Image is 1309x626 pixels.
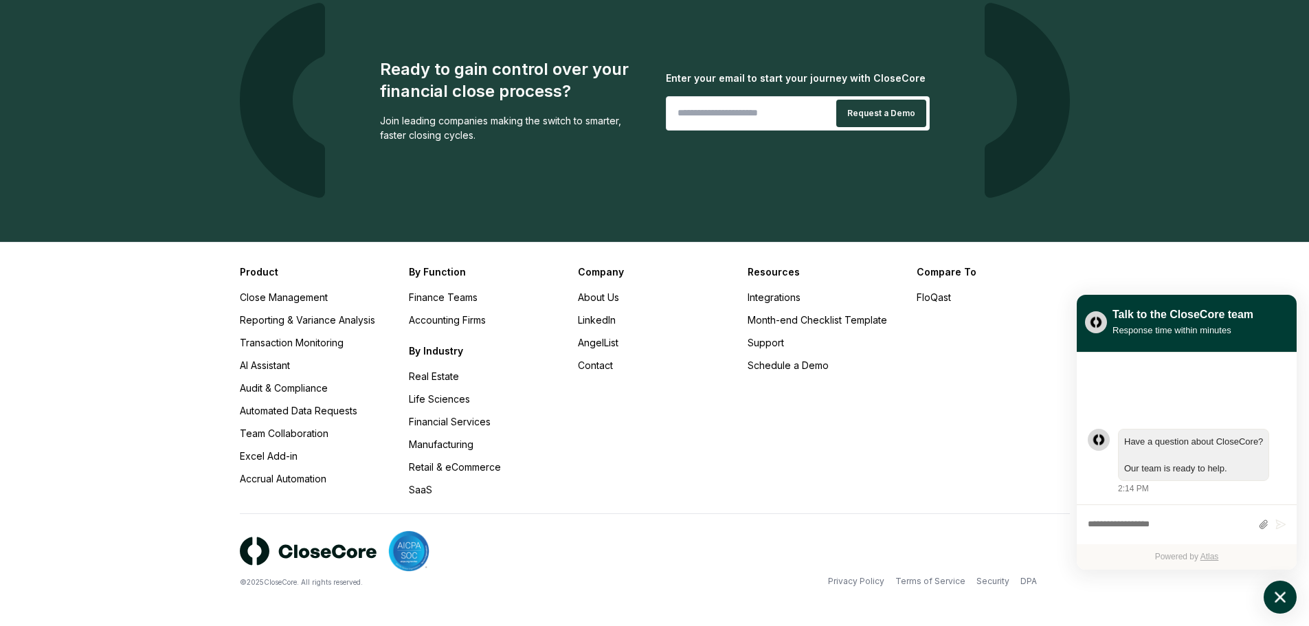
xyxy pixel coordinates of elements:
[409,344,561,358] h3: By Industry
[748,337,784,348] a: Support
[985,3,1070,198] img: logo
[240,473,326,484] a: Accrual Automation
[1118,482,1149,495] div: 2:14 PM
[240,291,328,303] a: Close Management
[240,405,357,416] a: Automated Data Requests
[409,461,501,473] a: Retail & eCommerce
[666,71,930,85] div: Enter your email to start your journey with CloseCore
[836,100,926,127] button: Request a Demo
[1264,581,1297,614] button: atlas-launcher
[748,314,887,326] a: Month-end Checklist Template
[409,438,473,450] a: Manufacturing
[976,575,1009,588] a: Security
[1088,512,1286,537] div: atlas-composer
[1088,429,1286,495] div: atlas-message
[1118,429,1269,482] div: atlas-message-bubble
[409,484,432,495] a: SaaS
[409,393,470,405] a: Life Sciences
[578,265,730,279] h3: Company
[748,291,801,303] a: Integrations
[578,337,618,348] a: AngelList
[380,113,644,142] div: Join leading companies making the switch to smarter, faster closing cycles.
[240,450,298,462] a: Excel Add-in
[240,3,325,198] img: logo
[1088,429,1110,451] div: atlas-message-author-avatar
[895,575,965,588] a: Terms of Service
[578,314,616,326] a: LinkedIn
[240,382,328,394] a: Audit & Compliance
[1124,435,1263,476] div: atlas-message-text
[917,265,1069,279] h3: Compare To
[240,265,392,279] h3: Product
[748,265,900,279] h3: Resources
[1112,323,1253,337] div: Response time within minutes
[409,370,459,382] a: Real Estate
[1118,429,1286,495] div: Thursday, September 18, 2:14 PM
[240,577,655,588] div: © 2025 CloseCore. All rights reserved.
[240,314,375,326] a: Reporting & Variance Analysis
[1077,295,1297,570] div: atlas-window
[578,291,619,303] a: About Us
[409,265,561,279] h3: By Function
[388,530,429,572] img: SOC 2 compliant
[1077,544,1297,570] div: Powered by
[409,291,478,303] a: Finance Teams
[1112,306,1253,323] div: Talk to the CloseCore team
[409,416,491,427] a: Financial Services
[748,359,829,371] a: Schedule a Demo
[380,58,644,102] div: Ready to gain control over your financial close process?
[240,537,377,566] img: logo
[240,359,290,371] a: AI Assistant
[1258,519,1268,530] button: Attach files by clicking or dropping files here
[1077,353,1297,570] div: atlas-ticket
[409,314,486,326] a: Accounting Firms
[240,337,344,348] a: Transaction Monitoring
[1020,575,1037,588] a: DPA
[828,575,884,588] a: Privacy Policy
[578,359,613,371] a: Contact
[240,427,328,439] a: Team Collaboration
[917,291,951,303] a: FloQast
[1085,311,1107,333] img: yblje5SQxOoZuw2TcITt_icon.png
[1200,552,1219,561] a: Atlas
